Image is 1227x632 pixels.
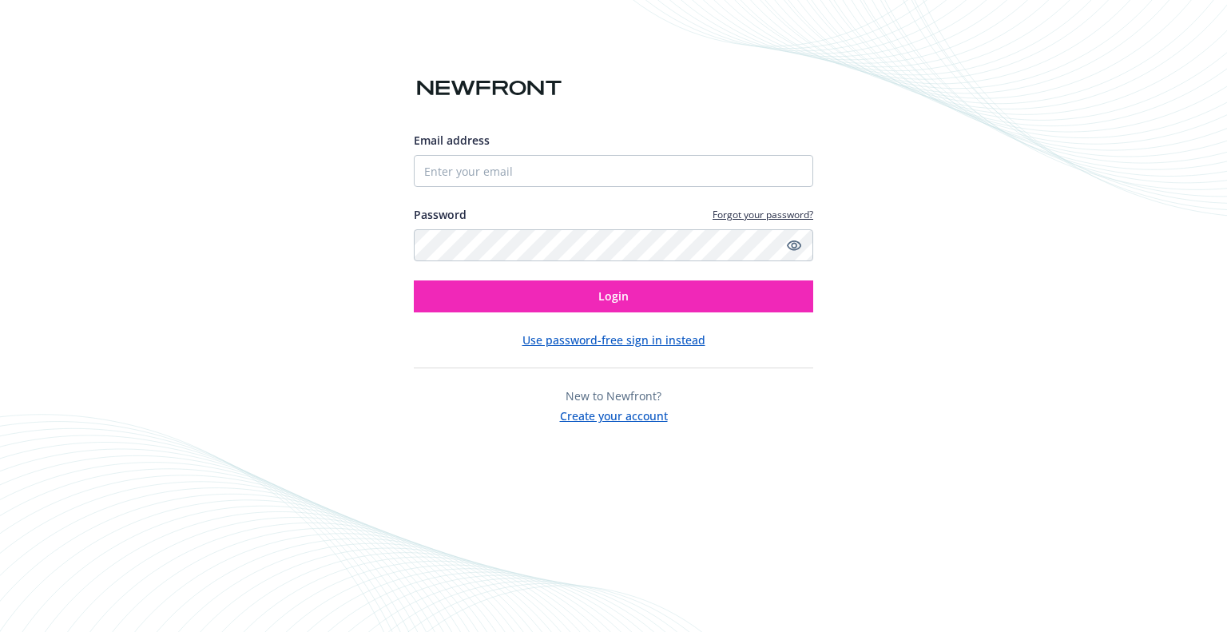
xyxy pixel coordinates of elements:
[414,155,813,187] input: Enter your email
[560,404,668,424] button: Create your account
[414,133,490,148] span: Email address
[784,236,804,255] a: Show password
[414,280,813,312] button: Login
[414,229,813,261] input: Enter your password
[522,332,705,348] button: Use password-free sign in instead
[414,206,467,223] label: Password
[566,388,661,403] span: New to Newfront?
[414,74,565,102] img: Newfront logo
[713,208,813,221] a: Forgot your password?
[598,288,629,304] span: Login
